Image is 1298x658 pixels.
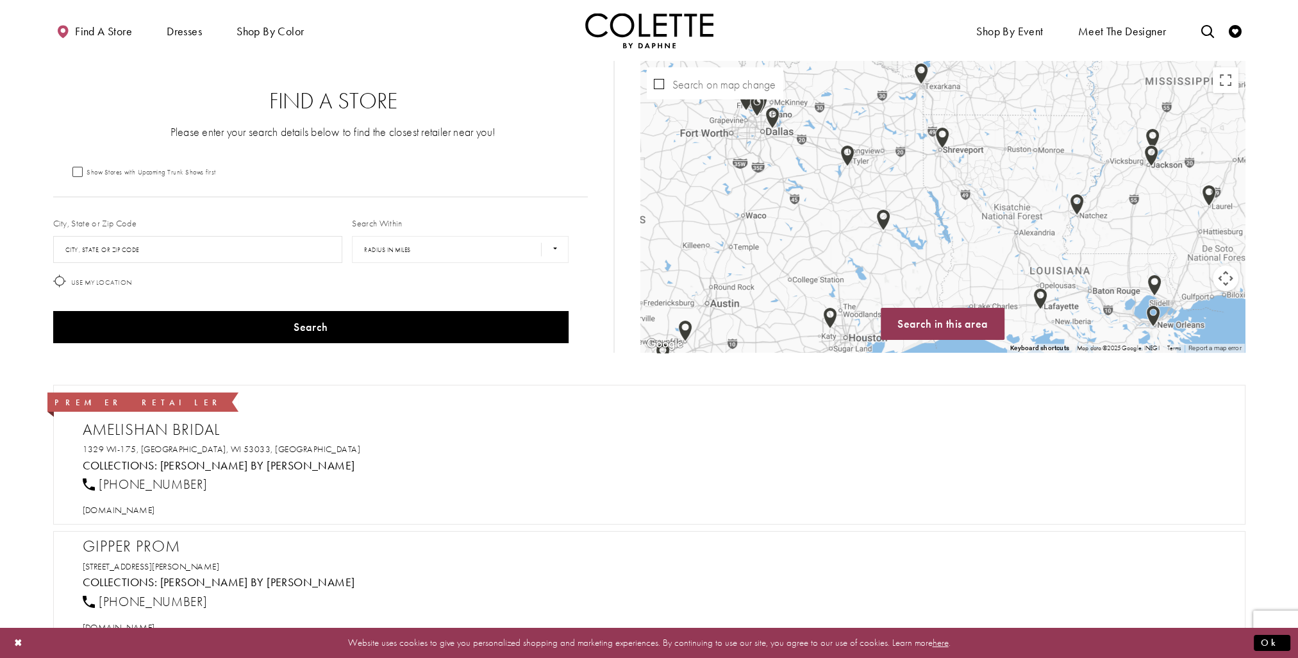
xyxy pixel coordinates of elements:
[160,458,355,473] a: Visit Colette by Daphne page - Opens in new tab
[933,636,949,649] a: here
[53,236,343,263] input: City, State, or ZIP Code
[1197,13,1217,48] a: Toggle search
[83,458,158,473] span: Collections:
[1254,635,1290,651] button: Submit Dialog
[1144,145,1158,167] img: Google Image #691
[1167,344,1181,352] a: Terms (opens in new tab)
[53,311,569,343] button: Search
[352,217,402,230] label: Search Within
[1213,266,1238,291] button: Map camera controls
[753,92,767,114] img: Google Image #448
[99,593,207,610] span: [PHONE_NUMBER]
[83,420,1229,439] h2: Amelishan Bridal
[83,537,1229,556] h2: Gipper Prom
[1226,13,1245,48] a: Check Wishlist
[935,127,949,149] img: Google Image #684
[1033,288,1047,310] img: Google Image #639
[8,632,29,654] button: Close Dialog
[53,13,135,48] a: Find a store
[83,504,155,516] span: [DOMAIN_NAME]
[1078,25,1167,38] span: Meet the designer
[881,308,1005,340] button: Search in this area
[750,95,764,117] img: Google Image #499
[237,25,304,38] span: Shop by color
[1213,67,1238,93] button: Toggle fullscreen view
[163,13,205,48] span: Dresses
[83,593,208,610] a: [PHONE_NUMBER]
[1070,194,1084,215] img: Google Image #599
[765,107,779,129] img: Google Image #522
[53,217,137,230] label: City, State or Zip Code
[83,443,361,455] a: Opens in new tab
[99,476,207,493] span: [PHONE_NUMBER]
[83,561,220,572] a: Opens in new tab
[644,336,686,353] img: Google Image #808
[876,209,890,231] img: Google Image #672
[897,316,988,331] span: Search in this area
[644,336,686,353] a: Open this area in Google Maps (opens a new window)
[79,89,588,114] h2: Find a Store
[83,575,158,589] span: Collections:
[79,124,588,140] p: Please enter your search details below to find the closest retailer near you!
[840,145,854,167] img: Google Image #571
[83,621,155,633] a: Opens in new tab
[352,236,568,263] select: Radius In Miles
[83,476,208,493] a: [PHONE_NUMBER]
[92,634,1206,652] p: Website uses cookies to give you personalized shopping and marketing experiences. By continuing t...
[1077,344,1160,352] span: Map data ©2025 Google, INEGI
[973,13,1046,48] span: Shop By Event
[1075,13,1170,48] a: Meet the designer
[83,621,155,633] span: [DOMAIN_NAME]
[160,575,355,589] a: Visit Colette by Daphne page - Opens in new tab
[1010,344,1069,353] button: Keyboard shortcuts
[914,63,928,85] img: Google Image #533
[1147,274,1161,296] img: Google Image #725
[1145,128,1160,150] img: Google Image #685
[976,25,1043,38] span: Shop By Event
[1188,344,1241,351] a: Report a map error
[640,61,1245,353] div: Map with store locations
[83,504,155,516] a: Opens in new tab
[739,89,753,111] img: Google Image #703
[233,13,307,48] span: Shop by color
[585,13,713,48] img: Colette by Daphne
[167,25,202,38] span: Dresses
[1202,185,1216,207] img: Google Image #611
[54,397,223,408] span: Premier Retailer
[823,307,837,329] img: Google Image #496
[75,25,132,38] span: Find a store
[1146,305,1160,327] img: Google Image #726
[585,13,713,48] a: Visit Home Page
[678,320,692,342] img: Google Image #447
